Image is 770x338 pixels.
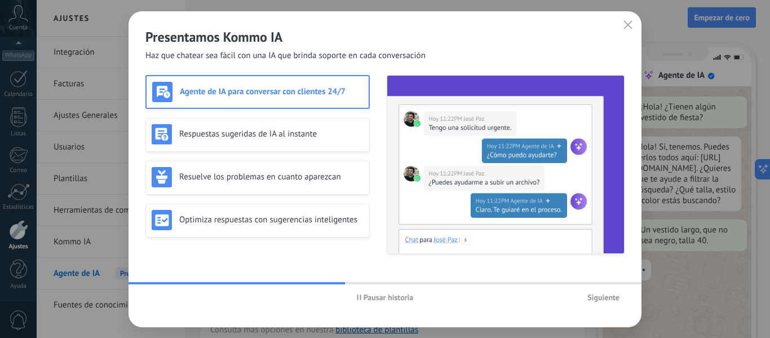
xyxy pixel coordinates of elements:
[587,293,619,301] span: Siguiente
[364,293,414,301] span: Pausar historia
[179,214,364,225] h3: Optimiza respuestas con sugerencias inteligentes
[145,50,426,62] span: Haz que chatear sea fácil con una IA que brinda soporte en cada conversación
[352,289,419,306] button: Pausar historia
[179,172,364,182] h3: Resuelve los problemas en cuanto aparezcan
[180,86,363,97] h3: Agente de IA para conversar con clientes 24/7
[145,28,625,46] h2: Presentamos Kommo IA
[582,289,625,306] button: Siguiente
[179,129,364,139] h3: Respuestas sugeridas de IA al instante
